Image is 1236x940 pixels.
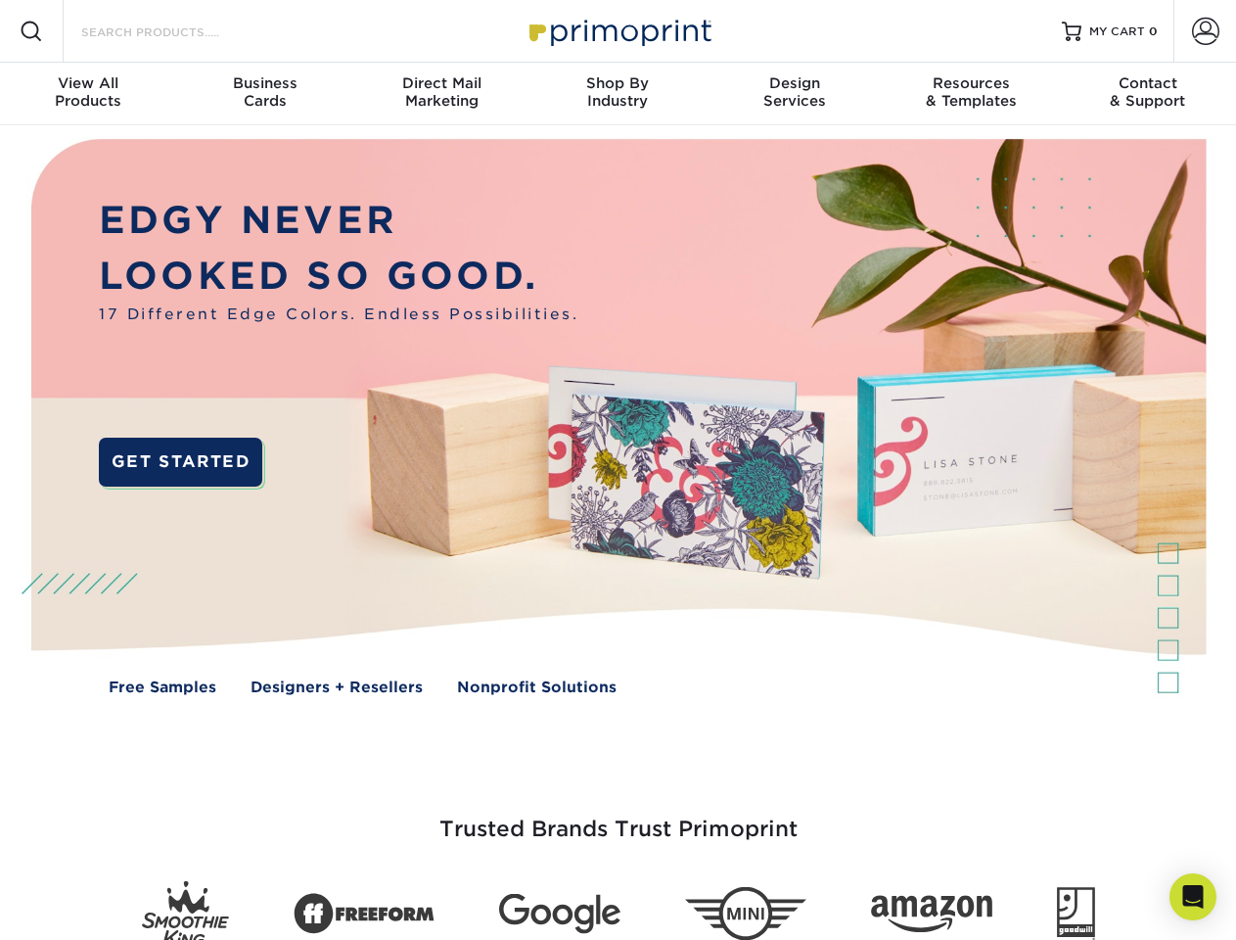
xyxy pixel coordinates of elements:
span: 17 Different Edge Colors. Endless Possibilities. [99,304,578,326]
div: & Templates [883,74,1059,110]
a: Resources& Templates [883,63,1059,125]
img: Goodwill [1057,887,1095,940]
a: Contact& Support [1060,63,1236,125]
a: Nonprofit Solutions [457,677,617,699]
p: LOOKED SO GOOD. [99,249,578,305]
a: BusinessCards [176,63,352,125]
span: Resources [883,74,1059,92]
span: Direct Mail [353,74,529,92]
img: Amazon [871,896,992,933]
span: MY CART [1089,23,1145,40]
input: SEARCH PRODUCTS..... [79,20,270,43]
span: Contact [1060,74,1236,92]
span: Business [176,74,352,92]
h3: Trusted Brands Trust Primoprint [46,770,1191,866]
a: Designers + Resellers [251,677,423,699]
span: Shop By [529,74,706,92]
span: 0 [1149,24,1158,38]
div: Marketing [353,74,529,110]
img: Primoprint [521,10,716,52]
span: Design [707,74,883,92]
a: Direct MailMarketing [353,63,529,125]
div: Open Intercom Messenger [1169,873,1216,920]
a: DesignServices [707,63,883,125]
div: & Support [1060,74,1236,110]
img: Google [499,894,620,934]
div: Industry [529,74,706,110]
a: Free Samples [109,677,216,699]
div: Services [707,74,883,110]
p: EDGY NEVER [99,193,578,249]
a: GET STARTED [99,438,262,487]
div: Cards [176,74,352,110]
a: Shop ByIndustry [529,63,706,125]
